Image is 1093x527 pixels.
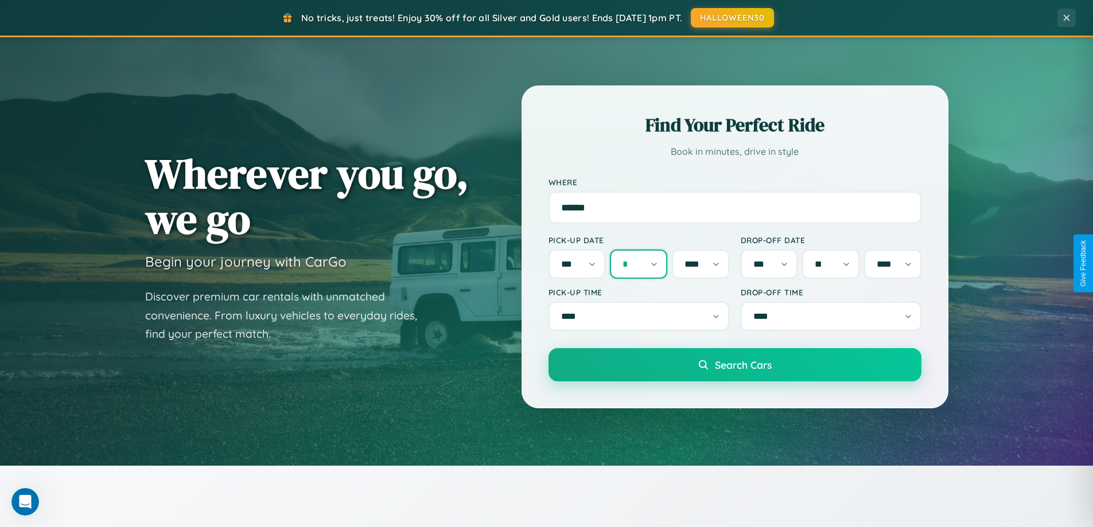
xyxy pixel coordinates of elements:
[549,143,921,160] p: Book in minutes, drive in style
[11,488,39,516] iframe: Intercom live chat
[715,358,772,371] span: Search Cars
[549,235,729,245] label: Pick-up Date
[301,12,682,24] span: No tricks, just treats! Enjoy 30% off for all Silver and Gold users! Ends [DATE] 1pm PT.
[549,112,921,138] h2: Find Your Perfect Ride
[741,235,921,245] label: Drop-off Date
[741,287,921,297] label: Drop-off Time
[145,253,347,270] h3: Begin your journey with CarGo
[549,177,921,187] label: Where
[691,8,774,28] button: HALLOWEEN30
[145,151,469,241] h1: Wherever you go, we go
[549,287,729,297] label: Pick-up Time
[549,348,921,381] button: Search Cars
[145,287,432,343] p: Discover premium car rentals with unmatched convenience. From luxury vehicles to everyday rides, ...
[1079,240,1087,287] div: Give Feedback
